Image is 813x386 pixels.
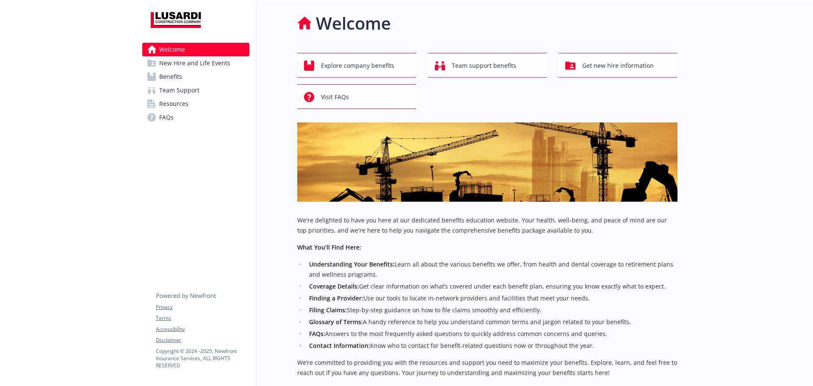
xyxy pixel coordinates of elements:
a: Accessibility [156,325,249,333]
span: Benefits [159,70,182,83]
button: Get new hire information [559,53,677,78]
span: Resources [159,97,188,111]
span: Team Support [159,83,199,97]
img: overview page banner [297,122,677,202]
strong: Glossary of Terms: [309,318,363,326]
p: We're delighted to have you here at our dedicated benefits education website. Your health, well-b... [297,215,677,236]
span: Get new hire information [582,58,654,74]
span: Explore company benefits [321,58,394,74]
li: Know who to contact for benefit-related questions now or throughout the year. [307,341,677,351]
button: Team support benefits [428,53,547,78]
a: Privacy [156,303,249,311]
a: Benefits [142,70,249,83]
a: FAQs [142,111,249,124]
p: Copyright © 2024 - 2025 , Newfront Insurance Services, ALL RIGHTS RESERVED [156,347,249,369]
li: Learn all about the various benefits we offer, from health and dental coverage to retirement plan... [307,259,677,280]
a: Team Support [142,83,249,97]
span: Team support benefits [452,58,516,74]
strong: Contact Information: [309,342,370,350]
strong: Understanding Your Benefits: [309,260,395,268]
a: Terms [156,314,249,322]
span: FAQs [159,111,174,124]
li: Get clear information on what’s covered under each benefit plan, ensuring you know exactly what t... [307,281,677,292]
span: New Hire and Life Events [159,56,230,70]
strong: Coverage Details: [309,282,359,290]
a: New Hire and Life Events [142,56,249,70]
strong: FAQs: [309,330,325,338]
li: Answers to the most frequently asked questions to quickly address common concerns and queries. [307,329,677,339]
strong: Filing Claims: [309,306,347,314]
li: A handy reference to help you understand common terms and jargon related to your benefits. [307,317,677,327]
span: Visit FAQs [321,89,349,105]
button: Visit FAQs [297,84,416,109]
p: We’re committed to providing you with the resources and support you need to maximize your benefit... [297,358,677,378]
strong: What You’ll Find Here: [297,243,361,251]
a: Welcome [142,43,249,56]
h1: Welcome [316,11,391,36]
span: Welcome [159,43,185,56]
a: Resources [142,97,249,111]
li: Use our tools to locate in-network providers and facilities that meet your needs. [307,293,677,303]
li: Step-by-step guidance on how to file claims smoothly and efficiently. [307,305,677,315]
button: Explore company benefits [297,53,416,78]
strong: Finding a Provider: [309,294,363,302]
a: Disclaimer [156,336,249,344]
